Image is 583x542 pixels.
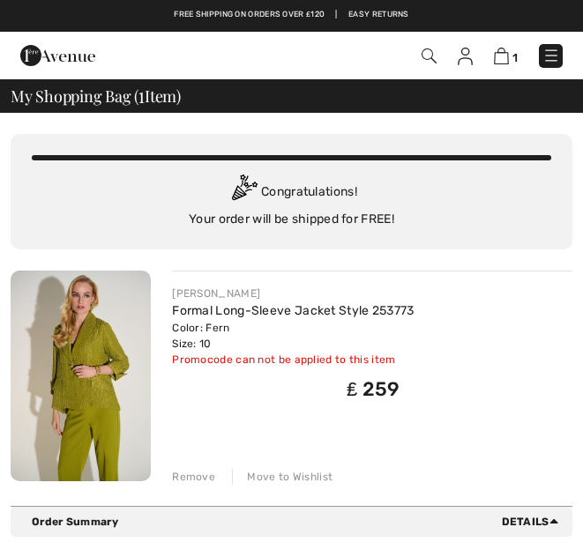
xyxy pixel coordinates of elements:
div: [PERSON_NAME] [172,286,414,301]
span: | [335,9,337,21]
a: Free shipping on orders over ₤120 [174,9,325,21]
a: Easy Returns [348,9,409,21]
a: Formal Long-Sleeve Jacket Style 253773 [172,303,414,318]
div: Color: Fern Size: 10 [172,320,414,352]
img: Shopping Bag [494,48,509,64]
span: 1 [138,85,145,105]
div: Remove [172,469,215,485]
img: 1ère Avenue [20,38,95,73]
div: Promocode can not be applied to this item [172,352,414,368]
div: Move to Wishlist [232,469,333,485]
div: Congratulations! Your order will be shipped for FREE! [32,174,551,228]
span: My Shopping Bag ( Item) [11,88,181,104]
a: 1 [494,47,518,65]
img: Search [422,48,437,63]
a: 1ère Avenue [20,48,95,63]
img: Congratulation2.svg [226,174,261,210]
span: ₤ 259 [347,377,400,401]
img: My Info [458,48,473,65]
img: Menu [542,47,560,64]
img: Formal Long-Sleeve Jacket Style 253773 [11,271,151,481]
div: Order Summary [32,514,565,530]
span: Details [502,514,565,530]
span: 1 [512,51,518,64]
